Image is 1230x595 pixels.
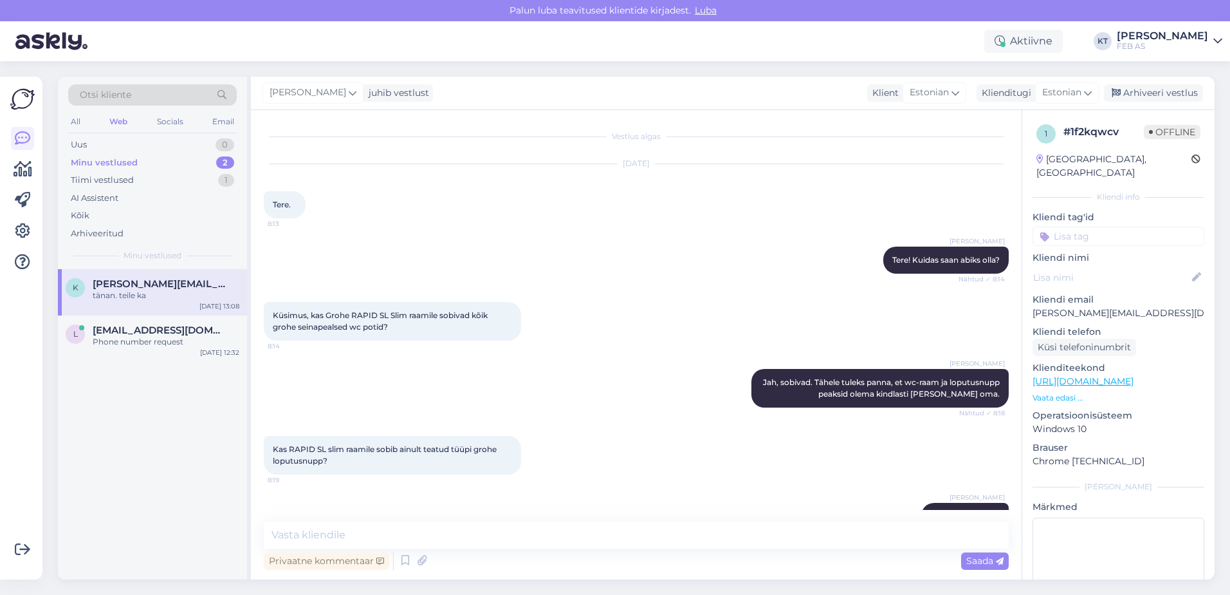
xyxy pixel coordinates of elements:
span: [PERSON_NAME] [950,236,1005,246]
span: 8:19 [268,475,316,485]
p: Klienditeekond [1033,361,1204,375]
div: [PERSON_NAME] [1117,31,1208,41]
p: Kliendi telefon [1033,325,1204,339]
div: Arhiveeritud [71,227,124,240]
div: KT [1094,32,1112,50]
p: Operatsioonisüsteem [1033,409,1204,422]
div: 1 [218,174,234,187]
div: Uus [71,138,87,151]
input: Lisa nimi [1033,270,1189,285]
a: [URL][DOMAIN_NAME] [1033,375,1134,387]
span: Luba [691,5,721,16]
div: Socials [154,113,186,130]
div: [PERSON_NAME] [1033,481,1204,493]
div: [DATE] 13:08 [199,301,239,311]
div: Arhiveeri vestlus [1104,84,1203,102]
span: Offline [1144,125,1200,139]
div: 0 [216,138,234,151]
span: Tere! Kuidas saan abiks olla? [892,255,1000,265]
span: 8:14 [268,341,316,351]
p: Kliendi tag'id [1033,211,1204,224]
input: Lisa tag [1033,227,1204,246]
img: Askly Logo [10,87,35,111]
div: Tiimi vestlused [71,174,134,187]
p: Windows 10 [1033,422,1204,436]
p: Chrome [TECHNICAL_ID] [1033,455,1204,468]
span: Lallkristel96@gmail.com [93,325,226,336]
span: Estonian [1042,86,1081,100]
div: Kõik [71,209,89,222]
p: Brauser [1033,441,1204,455]
span: karl.masing@hotmail.com [93,278,226,290]
div: Minu vestlused [71,156,138,169]
div: All [68,113,83,130]
div: [DATE] 12:32 [200,348,239,357]
div: tänan. teile ka [93,290,239,301]
div: juhib vestlust [363,86,429,100]
div: FEB AS [1117,41,1208,52]
p: Kliendi email [1033,293,1204,307]
span: [PERSON_NAME] [950,359,1005,368]
span: Saada [966,555,1004,567]
span: Küsimus, kas Grohe RAPID SL Slim raamile sobivad kõik grohe seinapealsed wc potid? [273,310,490,332]
div: # 1f2kqwcv [1063,124,1144,140]
span: Kas RAPID SL slim raamile sobib ainult teatud tüüpi grohe loputusnupp? [273,444,499,466]
p: Märkmed [1033,500,1204,514]
div: Aktiivne [984,30,1063,53]
div: Phone number request [93,336,239,348]
div: Email [210,113,237,130]
span: Tere. [273,200,291,209]
span: Minu vestlused [124,250,181,261]
div: Klient [867,86,899,100]
div: [GEOGRAPHIC_DATA], [GEOGRAPHIC_DATA] [1036,153,1191,180]
div: [DATE] [264,158,1009,169]
div: Kliendi info [1033,191,1204,203]
div: AI Assistent [71,192,118,205]
p: Kliendi nimi [1033,251,1204,265]
span: Jah, sobivad. Tähele tuleks panna, et wc-raam ja loputusnupp peaksid olema kindlasti [PERSON_NAME... [763,377,1002,399]
div: 2 [216,156,234,169]
div: Web [107,113,130,130]
span: Nähtud ✓ 8:14 [957,274,1005,284]
span: [PERSON_NAME] [950,493,1005,502]
div: Klienditugi [977,86,1031,100]
a: [PERSON_NAME]FEB AS [1117,31,1222,52]
p: Vaata edasi ... [1033,392,1204,404]
div: Vestlus algas [264,131,1009,142]
div: Privaatne kommentaar [264,552,389,570]
span: Estonian [910,86,949,100]
span: k [73,283,78,292]
span: 1 [1045,129,1047,138]
p: [PERSON_NAME][EMAIL_ADDRESS][DOMAIN_NAME] [1033,307,1204,320]
span: [PERSON_NAME] [270,86,346,100]
span: Otsi kliente [80,88,131,102]
span: Nähtud ✓ 8:18 [957,408,1005,418]
div: Küsi telefoninumbrit [1033,339,1136,356]
span: 8:13 [268,219,316,229]
span: L [73,329,78,339]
